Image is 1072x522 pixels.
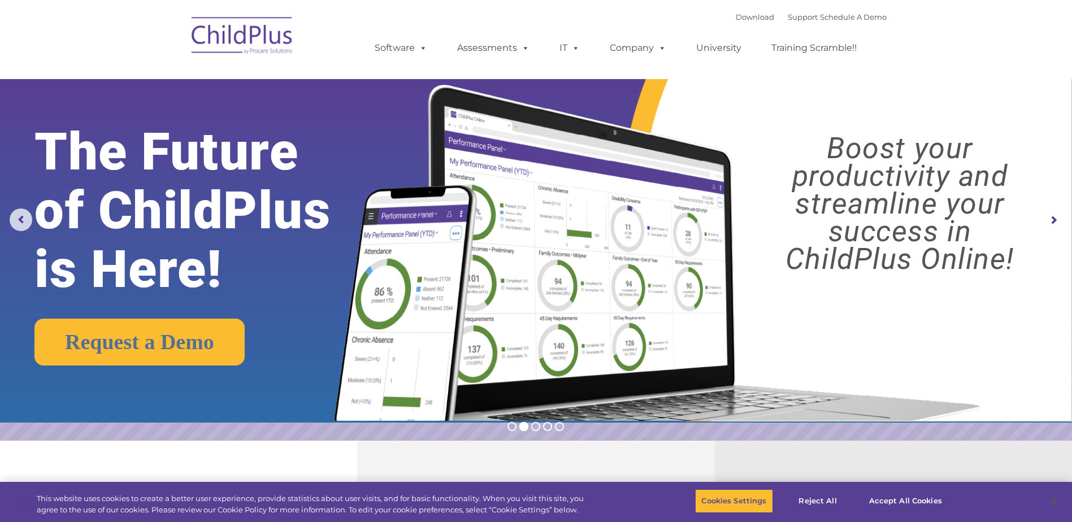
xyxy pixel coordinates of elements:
[446,37,541,59] a: Assessments
[760,37,868,59] a: Training Scramble!!
[783,489,853,513] button: Reject All
[736,12,887,21] font: |
[157,75,192,83] span: Last name
[788,12,818,21] a: Support
[598,37,678,59] a: Company
[820,12,887,21] a: Schedule A Demo
[34,319,245,366] a: Request a Demo
[741,134,1059,273] rs-layer: Boost your productivity and streamline your success in ChildPlus Online!
[695,489,772,513] button: Cookies Settings
[863,489,948,513] button: Accept All Cookies
[1041,489,1066,514] button: Close
[37,493,589,515] div: This website uses cookies to create a better user experience, provide statistics about user visit...
[34,123,377,299] rs-layer: The Future of ChildPlus is Here!
[548,37,591,59] a: IT
[186,9,299,66] img: ChildPlus by Procare Solutions
[736,12,774,21] a: Download
[685,37,753,59] a: University
[157,121,205,129] span: Phone number
[363,37,439,59] a: Software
